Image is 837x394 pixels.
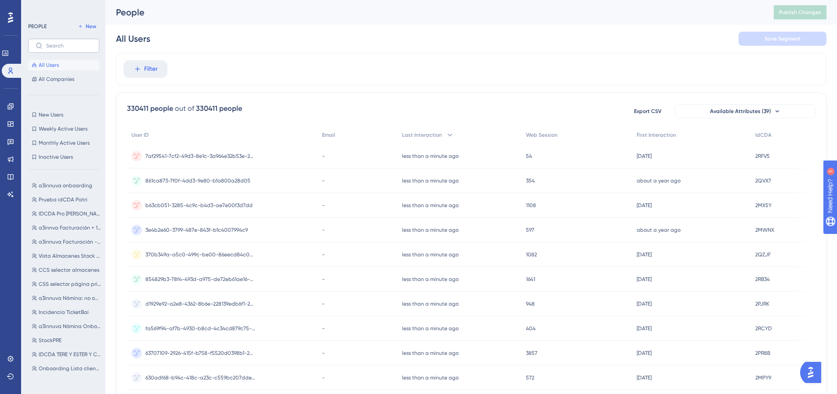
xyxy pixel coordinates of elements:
[402,350,459,356] time: less than a minute ago
[322,131,335,139] span: Email
[28,279,105,289] button: CSS selector página principal a3Innuva Nómina
[39,182,92,189] span: a3innuva onboarding
[39,295,101,302] span: a3innuva Nómina: no onboarding
[755,153,770,160] span: 2RFV5
[21,2,55,13] span: Need Help?
[755,276,770,283] span: 2RB34
[28,265,105,275] button: CCS selector almacenes
[526,226,534,233] span: 597
[28,237,105,247] button: a3innuva Facturación - Stock Avanzado
[402,301,459,307] time: less than a minute ago
[755,325,772,332] span: 2RCYD
[322,276,325,283] span: -
[322,325,325,332] span: -
[402,202,459,208] time: less than a minute ago
[39,281,101,288] span: CSS selector página principal a3Innuva Nómina
[39,139,90,146] span: Monthly Active Users
[637,301,652,307] time: [DATE]
[526,276,535,283] span: 1641
[131,131,149,139] span: User ID
[75,21,99,32] button: New
[322,251,325,258] span: -
[322,350,325,357] span: -
[145,251,255,258] span: 370b349a-a5c0-499c-be00-86eecd84c094-2QZJF
[634,108,662,115] span: Export CSV
[39,351,101,358] span: IDCDA TERE Y ESTER Y CHAIMAE Y MONI
[755,177,771,184] span: 2QVX7
[526,350,537,357] span: 3857
[755,251,771,258] span: 2QZJF
[402,252,459,258] time: less than a minute ago
[123,60,167,78] button: Filter
[675,104,815,118] button: Available Attributes (39)
[28,194,105,205] button: Prueba idCDA Patri
[526,374,534,381] span: 572
[739,32,826,46] button: Save Segment
[145,325,255,332] span: fa569f94-af7b-4930-b8cd-4c34cd879c75-2RCYD
[755,374,771,381] span: 2MPY9
[86,23,96,30] span: New
[196,103,242,114] div: 330411 people
[637,252,652,258] time: [DATE]
[39,238,101,245] span: a3innuva Facturación - Stock Avanzado
[28,124,99,134] button: Weekly Active Users
[145,276,255,283] span: 854829b3-78f4-493d-a975-de72eb61ae16-2RB34
[322,374,325,381] span: -
[28,223,105,233] button: a3innva Facturación + 120 [PERSON_NAME] y Stock Avanzado
[774,5,826,19] button: Publish Changes
[39,153,73,161] span: Inactive Users
[28,251,105,261] button: Vista Almacenes Stock Avanzado
[145,202,253,209] span: b63cb051-3285-4c9c-b4d3-ae7e00f3d7dd
[127,103,173,114] div: 330411 people
[526,131,558,139] span: Web Session
[28,335,105,346] button: StockPRE
[626,104,670,118] button: Export CSV
[28,321,105,332] button: a3innuva Nómina Onboarding Migrados V5
[145,153,255,160] span: 7af29541-7cf2-49d3-8e1c-3a964e32b53e-2RFV5
[402,153,459,159] time: less than a minute ago
[637,375,652,381] time: [DATE]
[145,226,248,233] span: 3e4b2e60-3799-487e-843f-b1c4007994c9
[322,153,325,160] span: -
[39,62,59,69] span: All Users
[779,9,821,16] span: Publish Changes
[755,202,772,209] span: 2MX5Y
[145,350,255,357] span: 63707109-2926-415f-b758-f5520d0398b1-2PR8B
[526,202,536,209] span: 1108
[28,138,99,148] button: Monthly Active Users
[28,349,105,360] button: IDCDA TERE Y ESTER Y CHAIMAE Y MONI
[402,131,442,139] span: Last Interaction
[526,153,532,160] span: 54
[144,64,158,74] span: Filter
[28,293,105,303] button: a3innuva Nómina: no onboarding
[322,177,325,184] span: -
[402,325,459,332] time: less than a minute ago
[116,33,150,45] div: All Users
[710,108,771,115] span: Available Attributes (39)
[28,60,99,70] button: All Users
[145,300,255,307] span: d1929e92-a2e8-4362-8b6e-228139edb6f1-2PJRK
[637,325,652,332] time: [DATE]
[402,178,459,184] time: less than a minute ago
[637,276,652,282] time: [DATE]
[28,180,105,191] button: a3innuva onboarding
[39,266,99,274] span: CCS selector almacenes
[28,23,47,30] div: PEOPLE
[39,196,87,203] span: Prueba idCDA Patri
[526,325,536,332] span: 404
[175,103,194,114] div: out of
[637,131,676,139] span: First Interaction
[39,323,101,330] span: a3innuva Nómina Onboarding Migrados V5
[402,276,459,282] time: less than a minute ago
[637,227,681,233] time: about a year ago
[322,226,325,233] span: -
[402,375,459,381] time: less than a minute ago
[145,177,250,184] span: 861ca873-7f0f-4dd3-9e80-b1a800a28d05
[28,363,105,374] button: Onboarding Lista clientes sin acceso
[637,350,652,356] time: [DATE]
[28,109,99,120] button: New Users
[28,74,99,84] button: All Companies
[28,208,105,219] button: IDCDA Pro [PERSON_NAME] - Stock Avanzado
[526,300,535,307] span: 948
[526,251,537,258] span: 1082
